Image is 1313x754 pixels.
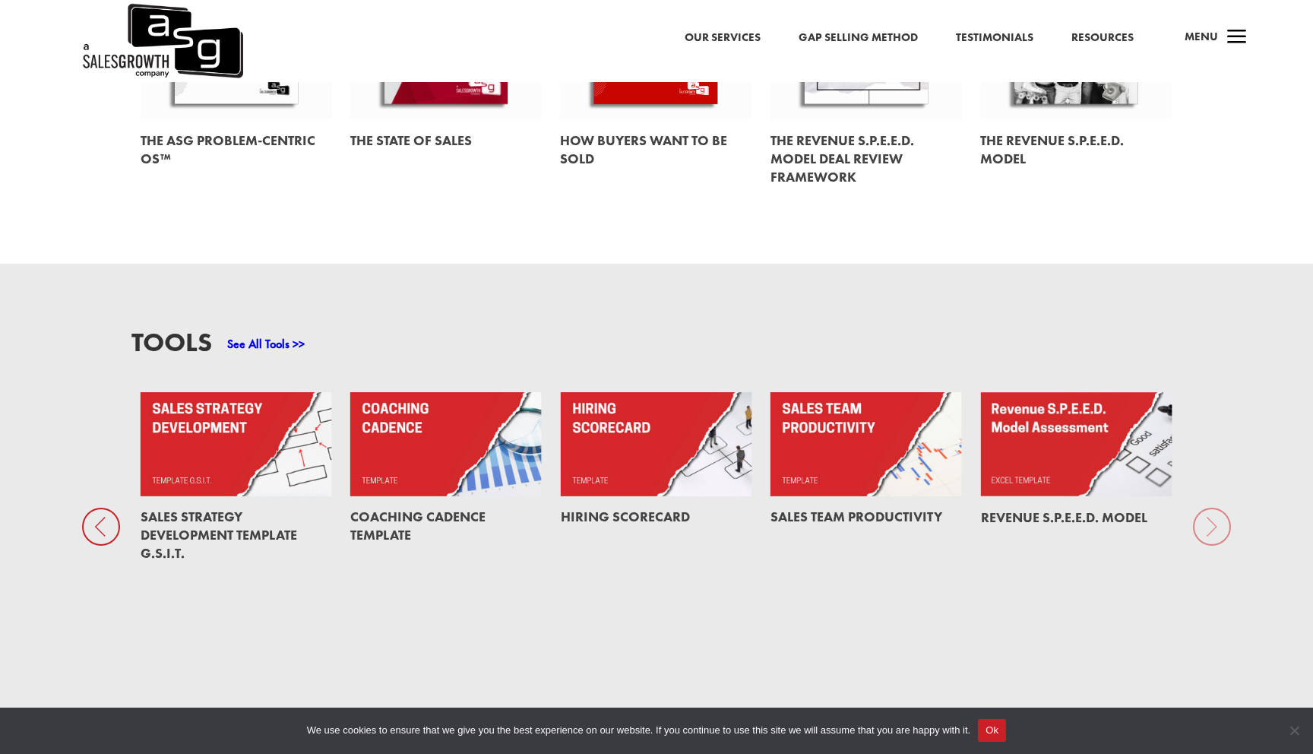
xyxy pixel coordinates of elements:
[1071,28,1134,48] a: Resources
[1222,23,1252,53] span: a
[227,336,305,352] a: See All Tools >>
[131,329,212,363] h3: Tools
[141,508,297,562] a: Sales Strategy Development Template G.S.I.T.
[981,508,1147,526] a: Revenue S.P.E.E.D. Model
[561,508,690,525] a: Hiring Scorecard
[685,28,761,48] a: Our Services
[350,508,486,543] a: Coaching Cadence Template
[1286,723,1302,738] span: No
[770,508,942,525] a: Sales Team Productivity
[1185,29,1218,44] span: Menu
[956,28,1033,48] a: Testimonials
[978,719,1006,742] button: Ok
[799,28,918,48] a: Gap Selling Method
[307,723,970,738] span: We use cookies to ensure that we give you the best experience on our website. If you continue to ...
